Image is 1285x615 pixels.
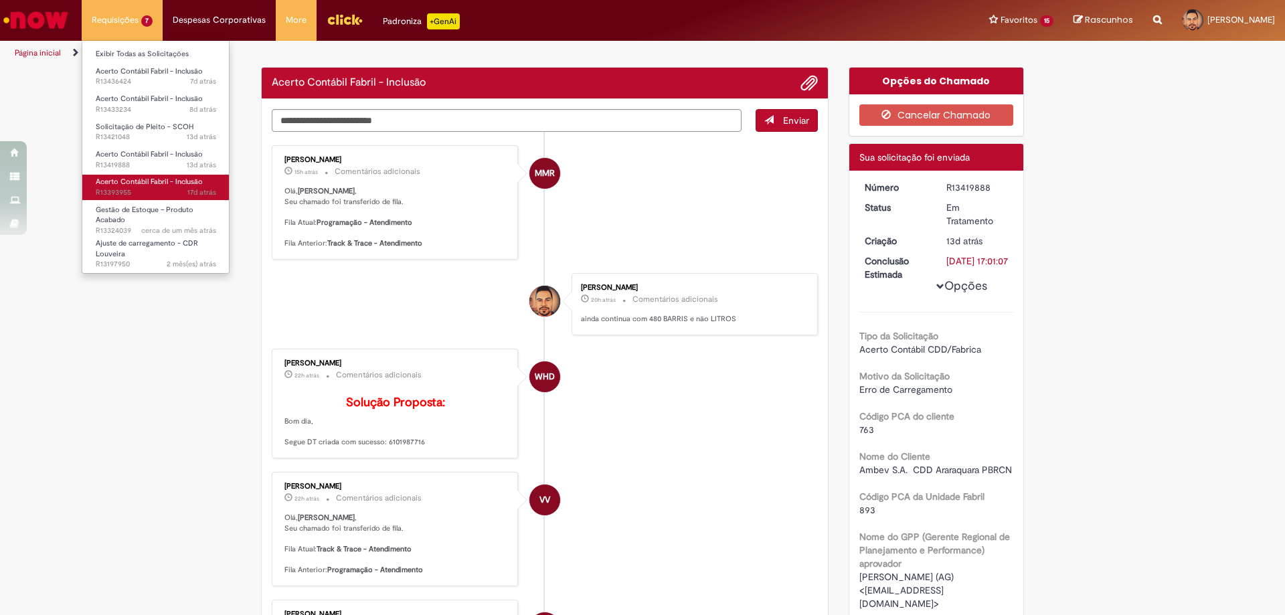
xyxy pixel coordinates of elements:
img: ServiceNow [1,7,70,33]
div: Matheus Maia Rocha [529,158,560,189]
p: Olá, , Seu chamado foi transferido de fila. Fila Atual: Fila Anterior: [284,513,507,576]
span: Erro de Carregamento [859,383,952,396]
a: Página inicial [15,48,61,58]
span: R13197950 [96,259,216,270]
small: Comentários adicionais [632,294,718,305]
span: 15h atrás [294,168,318,176]
div: Opções do Chamado [849,68,1024,94]
a: Aberto R13393955 : Acerto Contábil Fabril - Inclusão [82,175,230,199]
span: R13324039 [96,226,216,236]
span: Gestão de Estoque – Produto Acabado [96,205,193,226]
b: Código PCA do cliente [859,410,954,422]
span: WHD [535,361,555,393]
button: Adicionar anexos [800,74,818,92]
a: Aberto R13197950 : Ajuste de carregamento - CDR Louveira [82,236,230,265]
span: VV [539,484,550,516]
time: 27/08/2025 13:15:06 [591,296,616,304]
span: 15 [1040,15,1053,27]
textarea: Digite sua mensagem aqui... [272,109,742,132]
time: 15/08/2025 09:49:55 [187,160,216,170]
span: 13d atrás [946,235,982,247]
b: Programação - Atendimento [327,565,423,575]
a: Exibir Todas as Solicitações [82,47,230,62]
b: [PERSON_NAME] [298,513,355,523]
p: Bom dia, Segue DT criada com sucesso: 6101987716 [284,396,507,448]
span: MMR [535,157,555,189]
span: Acerto Contábil CDD/Fabrica [859,343,981,355]
ul: Requisições [82,40,230,274]
time: 21/08/2025 14:01:09 [190,76,216,86]
b: Track & Trace - Atendimento [327,238,422,248]
span: [PERSON_NAME] (AG) <[EMAIL_ADDRESS][DOMAIN_NAME]> [859,571,956,610]
b: Tipo da Solicitação [859,330,938,342]
dt: Conclusão Estimada [855,254,937,281]
p: +GenAi [427,13,460,29]
ul: Trilhas de página [10,41,847,66]
span: Rascunhos [1085,13,1133,26]
span: 7d atrás [190,76,216,86]
div: Em Tratamento [946,201,1009,228]
button: Cancelar Chamado [859,104,1014,126]
span: 20h atrás [591,296,616,304]
div: [DATE] 17:01:07 [946,254,1009,268]
span: Despesas Corporativas [173,13,266,27]
time: 27/08/2025 11:12:42 [294,495,319,503]
a: Aberto R13324039 : Gestão de Estoque – Produto Acabado [82,203,230,232]
p: ainda continua com 480 BARRIS e não LITROS [581,314,804,325]
time: 11/08/2025 09:15:49 [187,187,216,197]
b: Track & Trace - Atendimento [317,544,412,554]
div: [PERSON_NAME] [284,359,507,367]
b: Motivo da Solicitação [859,370,950,382]
span: Requisições [92,13,139,27]
span: More [286,13,307,27]
p: Olá, , Seu chamado foi transferido de fila. Fila Atual: Fila Anterior: [284,186,507,249]
div: 15/08/2025 09:49:53 [946,234,1009,248]
span: Ajuste de carregamento - CDR Louveira [96,238,198,259]
time: 25/07/2025 13:56:00 [141,226,216,236]
span: Sua solicitação foi enviada [859,151,970,163]
b: Código PCA da Unidade Fabril [859,491,984,503]
span: Acerto Contábil Fabril - Inclusão [96,177,203,187]
b: Programação - Atendimento [317,217,412,228]
h2: Acerto Contábil Fabril - Inclusão Histórico de tíquete [272,77,426,89]
span: R13419888 [96,160,216,171]
time: 15/08/2025 09:49:53 [946,235,982,247]
time: 18/06/2025 14:20:23 [167,259,216,269]
span: Ambev S.A. CDD Araraquara PBRCN [859,464,1012,476]
div: [PERSON_NAME] [284,482,507,491]
b: Solução Proposta: [346,395,445,410]
span: 22h atrás [294,495,319,503]
span: 7 [141,15,153,27]
span: Enviar [783,114,809,126]
span: 13d atrás [187,132,216,142]
b: Nome do Cliente [859,450,930,462]
a: Aberto R13421048 : Solicitação de Pleito - SCOH [82,120,230,145]
span: 2 mês(es) atrás [167,259,216,269]
time: 15/08/2025 14:15:33 [187,132,216,142]
small: Comentários adicionais [335,166,420,177]
span: 17d atrás [187,187,216,197]
div: [PERSON_NAME] [284,156,507,164]
span: Solicitação de Pleito - SCOH [96,122,193,132]
a: Aberto R13433234 : Acerto Contábil Fabril - Inclusão [82,92,230,116]
div: Gabriel Araujo Batista [529,286,560,317]
span: cerca de um mês atrás [141,226,216,236]
span: Acerto Contábil Fabril - Inclusão [96,66,203,76]
span: Acerto Contábil Fabril - Inclusão [96,94,203,104]
small: Comentários adicionais [336,369,422,381]
span: 22h atrás [294,371,319,379]
div: Padroniza [383,13,460,29]
time: 20/08/2025 15:53:48 [189,104,216,114]
span: 763 [859,424,874,436]
span: 8d atrás [189,104,216,114]
span: R13436424 [96,76,216,87]
b: Nome do GPP (Gerente Regional de Planejamento e Performance) aprovador [859,531,1010,569]
dt: Número [855,181,937,194]
img: click_logo_yellow_360x200.png [327,9,363,29]
span: Acerto Contábil Fabril - Inclusão [96,149,203,159]
span: 893 [859,504,875,516]
span: [PERSON_NAME] [1207,14,1275,25]
span: R13433234 [96,104,216,115]
span: 13d atrás [187,160,216,170]
b: [PERSON_NAME] [298,186,355,196]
